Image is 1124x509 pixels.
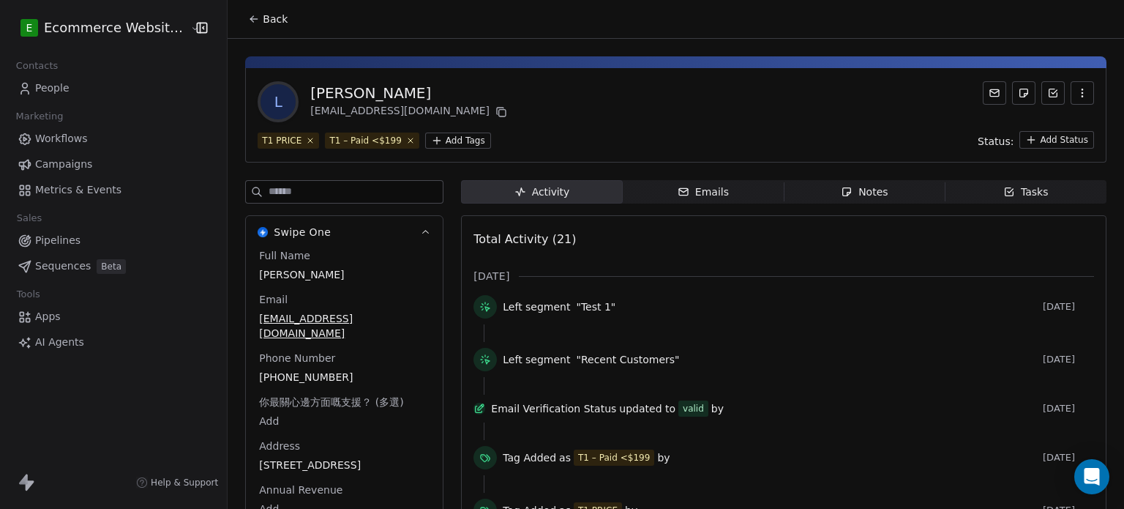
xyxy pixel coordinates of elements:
a: AI Agents [12,330,215,354]
span: [DATE] [1043,403,1094,415]
span: Email [256,292,291,307]
span: [EMAIL_ADDRESS][DOMAIN_NAME] [259,311,430,341]
span: L [261,84,296,119]
span: Left segment [503,300,570,314]
div: T1 PRICE [262,134,301,147]
button: EEcommerce Website Builder [18,15,180,40]
span: [DATE] [1043,301,1094,313]
a: Pipelines [12,229,215,253]
span: Ecommerce Website Builder [44,18,187,37]
span: Sequences [35,259,91,274]
span: Full Name [256,248,313,263]
a: Help & Support [136,477,218,488]
span: Apps [35,309,61,324]
div: [EMAIL_ADDRESS][DOMAIN_NAME] [310,103,510,121]
span: "Test 1" [576,300,615,314]
span: Pipelines [35,233,80,248]
span: as [559,450,571,465]
button: Add Status [1019,131,1094,149]
span: Tools [10,283,46,305]
img: Swipe One [258,227,268,237]
span: [DATE] [1043,354,1094,365]
span: Email Verification Status [491,401,616,416]
span: Total Activity (21) [473,232,576,246]
span: Status: [978,134,1014,149]
span: Workflows [35,131,88,146]
span: [DATE] [1043,452,1094,464]
span: Beta [97,259,126,274]
span: Phone Number [256,351,338,365]
button: Add Tags [425,133,491,149]
a: Workflows [12,127,215,151]
span: [PHONE_NUMBER] [259,370,430,384]
span: AI Agents [35,335,84,350]
button: Swipe OneSwipe One [246,216,443,248]
div: T1 – Paid <$199 [578,451,650,464]
a: Campaigns [12,152,215,177]
a: People [12,76,215,100]
span: 你最關心邊方面嘅支援？ (多選) [256,395,406,409]
span: by [711,401,724,416]
button: Back [239,6,296,32]
span: by [657,450,670,465]
a: Apps [12,305,215,329]
span: Back [263,12,288,26]
a: Metrics & Events [12,178,215,202]
span: updated to [619,401,675,416]
span: Annual Revenue [256,483,345,497]
span: Metrics & Events [35,182,121,198]
div: Emails [678,185,729,200]
span: Help & Support [151,477,218,488]
div: T1 – Paid <$199 [329,134,401,147]
span: Campaigns [35,157,92,172]
span: [DATE] [473,269,509,283]
div: [PERSON_NAME] [310,83,510,103]
span: Left segment [503,352,570,367]
div: Notes [841,185,888,200]
div: valid [683,401,704,416]
span: People [35,81,70,96]
a: SequencesBeta [12,254,215,278]
span: Swipe One [274,225,331,239]
span: Tag Added [503,450,556,465]
span: [STREET_ADDRESS] [259,458,430,472]
span: Address [256,439,303,453]
span: Sales [10,207,48,229]
div: Tasks [1003,185,1049,200]
span: Contacts [10,55,64,77]
span: E [26,21,33,35]
span: "Recent Customers" [576,352,679,367]
span: [PERSON_NAME] [259,267,430,282]
span: Marketing [10,105,70,127]
span: Add [259,414,430,428]
div: Open Intercom Messenger [1074,459,1109,494]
